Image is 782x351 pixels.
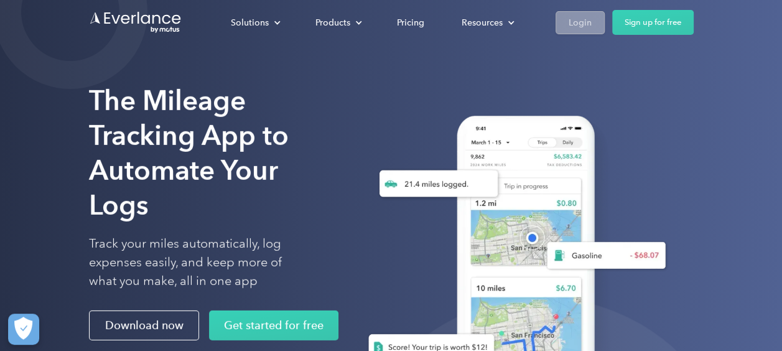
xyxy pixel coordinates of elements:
[315,15,350,30] div: Products
[89,11,182,34] a: Go to homepage
[569,15,592,30] div: Login
[231,15,269,30] div: Solutions
[303,12,372,34] div: Products
[462,15,503,30] div: Resources
[218,12,291,34] div: Solutions
[89,235,311,291] p: Track your miles automatically, log expenses easily, and keep more of what you make, all in one app
[449,12,524,34] div: Resources
[612,10,694,35] a: Sign up for free
[209,311,338,340] a: Get started for free
[384,12,437,34] a: Pricing
[89,311,199,340] a: Download now
[397,15,424,30] div: Pricing
[556,11,605,34] a: Login
[8,314,39,345] button: Cookies Settings
[89,84,289,222] strong: The Mileage Tracking App to Automate Your Logs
